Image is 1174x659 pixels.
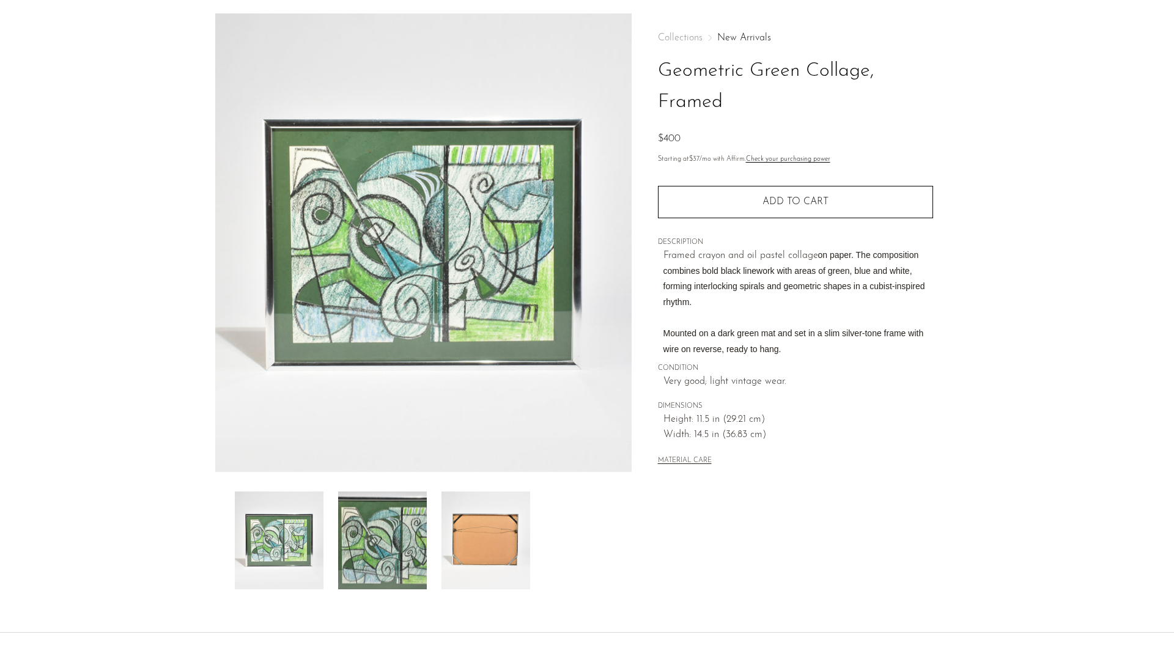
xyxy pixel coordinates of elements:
[689,156,700,163] span: $37
[658,33,933,43] nav: Breadcrumbs
[658,401,933,412] span: DIMENSIONS
[663,412,933,428] span: Height: 11.5 in (29.21 cm)
[215,13,632,472] img: Geometric Green Collage, Framed
[663,250,925,354] span: on paper. The composition combines bold black linework with areas of green, blue and white, formi...
[663,427,933,443] span: Width: 14.5 in (36.83 cm)
[235,491,323,589] img: Geometric Green Collage, Framed
[746,156,830,163] a: Check your purchasing power - Learn more about Affirm Financing (opens in modal)
[658,363,933,374] span: CONDITION
[663,248,933,358] p: Framed crayon and oil pastel collage
[658,134,681,144] span: $400
[658,56,933,118] h1: Geometric Green Collage, Framed
[338,491,427,589] img: Geometric Green Collage, Framed
[663,374,933,390] span: Very good; light vintage wear.
[762,197,829,207] span: Add to cart
[658,237,933,248] span: DESCRIPTION
[441,491,530,589] img: Geometric Green Collage, Framed
[658,457,712,466] button: MATERIAL CARE
[658,186,933,218] button: Add to cart
[658,154,933,165] p: Starting at /mo with Affirm.
[658,33,703,43] span: Collections
[717,33,771,43] a: New Arrivals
